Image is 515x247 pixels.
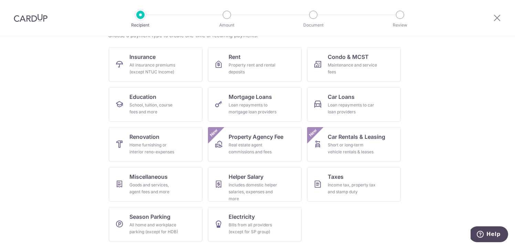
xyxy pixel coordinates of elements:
a: Mortgage LoansLoan repayments to mortgage loan providers [208,87,302,122]
a: Property Agency FeeReal estate agent commissions and feesNew [208,127,302,162]
a: ElectricityBills from all providers (except for SP group) [208,207,302,241]
a: Car LoansLoan repayments to car loan providers [307,87,401,122]
a: Car Rentals & LeasingShort or long‑term vehicle rentals & leasesNew [307,127,401,162]
div: Goods and services, agent fees and more [129,182,179,195]
a: InsuranceAll insurance premiums (except NTUC Income) [109,47,202,82]
a: RentProperty rent and rental deposits [208,47,302,82]
div: Real estate agent commissions and fees [229,142,278,155]
div: Maintenance and service fees [328,62,377,75]
span: Insurance [129,53,156,61]
img: CardUp [14,14,48,22]
div: Income tax, property tax and stamp duty [328,182,377,195]
span: Renovation [129,133,159,141]
p: Amount [201,22,252,29]
div: School, tuition, course fees and more [129,102,179,115]
div: Property rent and rental deposits [229,62,278,75]
p: Recipient [115,22,166,29]
span: Education [129,93,156,101]
a: RenovationHome furnishing or interior reno-expenses [109,127,202,162]
span: Taxes [328,173,344,181]
span: Miscellaneous [129,173,168,181]
a: Condo & MCSTMaintenance and service fees [307,47,401,82]
div: Bills from all providers (except for SP group) [229,222,278,235]
div: Includes domestic helper salaries, expenses and more [229,182,278,202]
span: Helper Salary [229,173,263,181]
div: Short or long‑term vehicle rentals & leases [328,142,377,155]
span: Condo & MCST [328,53,369,61]
iframe: Opens a widget where you can find more information [471,226,508,244]
span: Car Rentals & Leasing [328,133,385,141]
a: EducationSchool, tuition, course fees and more [109,87,202,122]
span: Electricity [229,213,255,221]
div: Home furnishing or interior reno-expenses [129,142,179,155]
div: All home and workplace parking (except for HDB) [129,222,179,235]
span: New [208,127,220,138]
span: Rent [229,53,241,61]
div: All insurance premiums (except NTUC Income) [129,62,179,75]
span: New [307,127,319,138]
span: Property Agency Fee [229,133,283,141]
span: Mortgage Loans [229,93,272,101]
div: Loan repayments to mortgage loan providers [229,102,278,115]
a: Helper SalaryIncludes domestic helper salaries, expenses and more [208,167,302,202]
span: Car Loans [328,93,355,101]
a: MiscellaneousGoods and services, agent fees and more [109,167,202,202]
p: Document [288,22,339,29]
a: TaxesIncome tax, property tax and stamp duty [307,167,401,202]
div: Loan repayments to car loan providers [328,102,377,115]
p: Review [375,22,425,29]
a: Season ParkingAll home and workplace parking (except for HDB) [109,207,202,241]
span: Season Parking [129,213,170,221]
